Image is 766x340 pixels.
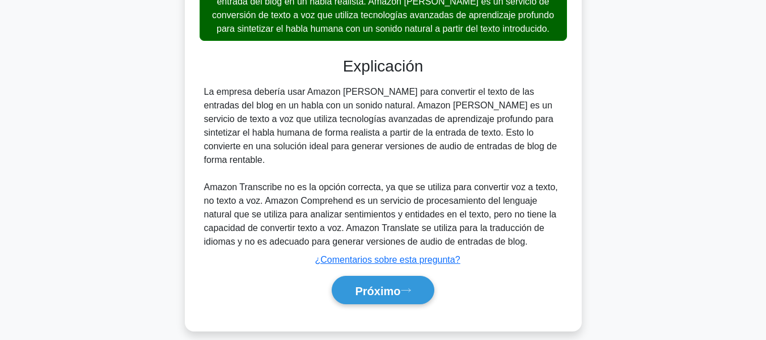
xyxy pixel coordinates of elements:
font: Explicación [343,57,424,75]
button: Próximo [332,276,434,305]
a: ¿Comentarios sobre esta pregunta? [315,255,460,265]
font: La empresa debería usar Amazon [PERSON_NAME] para convertir el texto de las entradas del blog en ... [204,87,557,165]
font: Amazon Transcribe no es la opción correcta, ya que se utiliza para convertir voz a texto, no text... [204,182,558,246]
font: Próximo [355,284,400,297]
